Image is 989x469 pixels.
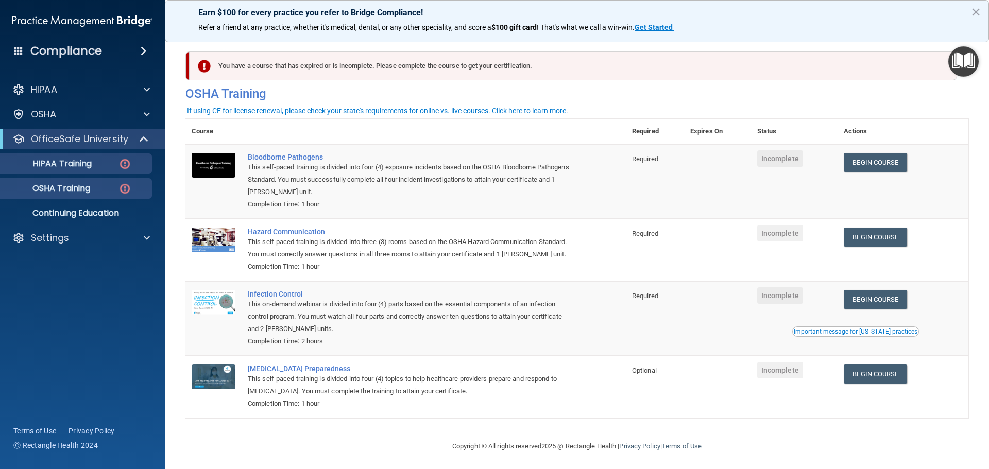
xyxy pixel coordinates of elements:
[12,232,150,244] a: Settings
[948,46,979,77] button: Open Resource Center
[248,364,574,373] a: [MEDICAL_DATA] Preparedness
[751,119,838,144] th: Status
[248,228,574,236] a: Hazard Communication
[7,159,92,169] p: HIPAA Training
[31,232,69,244] p: Settings
[248,161,574,198] div: This self-paced training is divided into four (4) exposure incidents based on the OSHA Bloodborne...
[30,44,102,58] h4: Compliance
[12,11,152,31] img: PMB logo
[185,86,968,101] h4: OSHA Training
[69,426,115,436] a: Privacy Policy
[248,397,574,410] div: Completion Time: 1 hour
[389,430,765,463] div: Copyright © All rights reserved 2025 @ Rectangle Health | |
[632,155,658,163] span: Required
[118,158,131,170] img: danger-circle.6113f641.png
[635,23,673,31] strong: Get Started
[31,133,128,145] p: OfficeSafe University
[757,287,803,304] span: Incomplete
[248,335,574,348] div: Completion Time: 2 hours
[13,440,98,450] span: Ⓒ Rectangle Health 2024
[12,108,150,120] a: OSHA
[12,83,150,96] a: HIPAA
[248,260,574,273] div: Completion Time: 1 hour
[632,367,657,374] span: Optional
[185,119,242,144] th: Course
[185,106,570,116] button: If using CE for license renewal, please check your state's requirements for online vs. live cours...
[844,364,907,384] a: Begin Course
[684,119,751,144] th: Expires On
[662,442,702,450] a: Terms of Use
[13,426,56,436] a: Terms of Use
[757,225,803,241] span: Incomplete
[537,23,635,31] span: ! That's what we call a win-win.
[190,51,957,80] div: You have a course that has expired or is incomplete. Please complete the course to get your certi...
[31,83,57,96] p: HIPAA
[7,208,147,218] p: Continuing Education
[632,230,658,237] span: Required
[118,182,131,195] img: danger-circle.6113f641.png
[844,290,907,309] a: Begin Course
[794,328,917,335] div: Important message for [US_STATE] practices
[7,183,90,194] p: OSHA Training
[31,108,57,120] p: OSHA
[838,119,968,144] th: Actions
[248,198,574,211] div: Completion Time: 1 hour
[248,290,574,298] a: Infection Control
[632,292,658,300] span: Required
[12,133,149,145] a: OfficeSafe University
[248,153,574,161] a: Bloodborne Pathogens
[619,442,660,450] a: Privacy Policy
[626,119,684,144] th: Required
[757,362,803,378] span: Incomplete
[757,150,803,167] span: Incomplete
[198,60,211,73] img: exclamation-circle-solid-danger.72ef9ffc.png
[198,8,956,18] p: Earn $100 for every practice you refer to Bridge Compliance!
[187,107,568,114] div: If using CE for license renewal, please check your state's requirements for online vs. live cours...
[248,236,574,260] div: This self-paced training is divided into three (3) rooms based on the OSHA Hazard Communication S...
[635,23,674,31] a: Get Started
[248,373,574,397] div: This self-paced training is divided into four (4) topics to help healthcare providers prepare and...
[844,153,907,172] a: Begin Course
[198,23,491,31] span: Refer a friend at any practice, whether it's medical, dental, or any other speciality, and score a
[844,228,907,247] a: Begin Course
[971,4,981,20] button: Close
[792,326,919,337] button: Read this if you are a dental practitioner in the state of CA
[248,298,574,335] div: This on-demand webinar is divided into four (4) parts based on the essential components of an inf...
[491,23,537,31] strong: $100 gift card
